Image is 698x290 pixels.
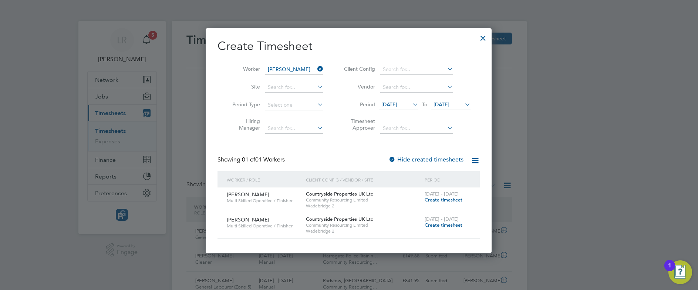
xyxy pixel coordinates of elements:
[218,39,480,54] h2: Create Timesheet
[265,82,323,93] input: Search for...
[342,101,375,108] label: Period
[420,100,429,109] span: To
[225,171,304,188] div: Worker / Role
[342,66,375,72] label: Client Config
[434,101,449,108] span: [DATE]
[227,191,269,198] span: [PERSON_NAME]
[242,156,285,163] span: 01 Workers
[306,216,374,222] span: Countryside Properties UK Ltd
[227,66,260,72] label: Worker
[227,83,260,90] label: Site
[668,260,692,284] button: Open Resource Center, 1 new notification
[265,100,323,110] input: Select one
[306,203,421,209] span: Wadebridge 2
[306,191,374,197] span: Countryside Properties UK Ltd
[265,123,323,134] input: Search for...
[227,216,269,223] span: [PERSON_NAME]
[342,118,375,131] label: Timesheet Approver
[380,123,453,134] input: Search for...
[425,216,459,222] span: [DATE] - [DATE]
[227,198,300,204] span: Multi Skilled Operative / Finisher
[668,266,671,275] div: 1
[227,101,260,108] label: Period Type
[380,64,453,75] input: Search for...
[306,228,421,234] span: Wadebridge 2
[242,156,255,163] span: 01 of
[380,82,453,93] input: Search for...
[342,83,375,90] label: Vendor
[423,171,472,188] div: Period
[304,171,423,188] div: Client Config / Vendor / Site
[388,156,463,163] label: Hide created timesheets
[425,197,462,203] span: Create timesheet
[425,222,462,228] span: Create timesheet
[265,64,323,75] input: Search for...
[306,197,421,203] span: Community Resourcing Limited
[381,101,397,108] span: [DATE]
[218,156,286,164] div: Showing
[425,191,459,197] span: [DATE] - [DATE]
[306,222,421,228] span: Community Resourcing Limited
[227,223,300,229] span: Multi Skilled Operative / Finisher
[227,118,260,131] label: Hiring Manager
